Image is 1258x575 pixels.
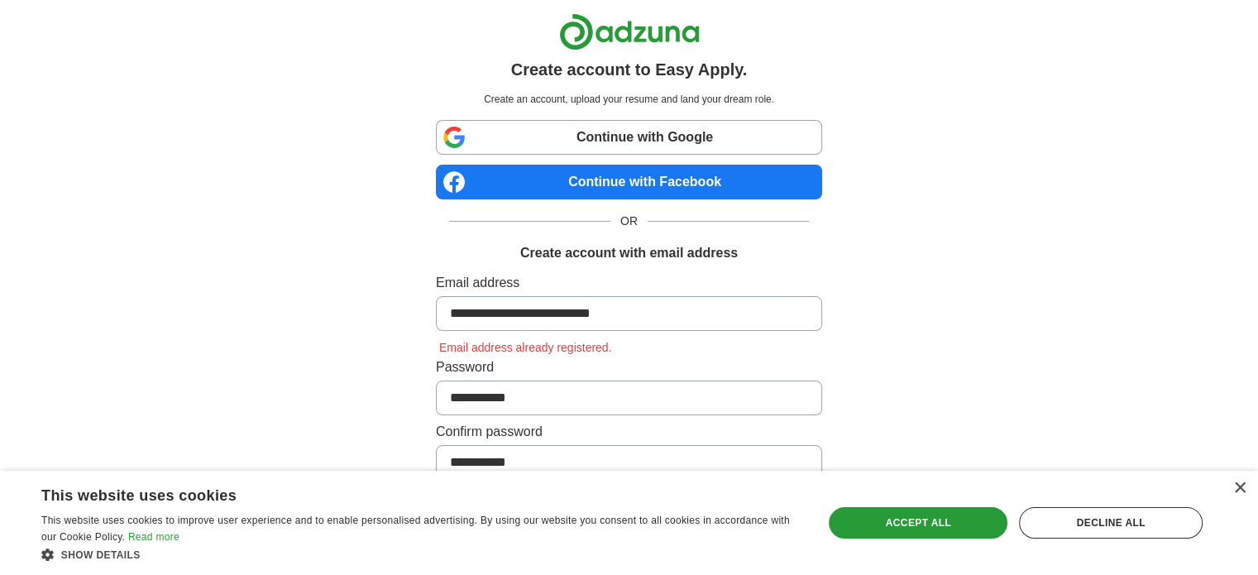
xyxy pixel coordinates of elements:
[436,273,822,293] label: Email address
[559,13,700,50] img: Adzuna logo
[520,243,738,263] h1: Create account with email address
[610,213,648,230] span: OR
[436,120,822,155] a: Continue with Google
[1019,507,1203,539] div: Decline all
[41,481,758,506] div: This website uses cookies
[439,92,819,107] p: Create an account, upload your resume and land your dream role.
[128,531,179,543] a: Read more, opens a new window
[61,549,141,561] span: Show details
[511,57,748,82] h1: Create account to Easy Apply.
[436,341,615,354] span: Email address already registered.
[1233,482,1246,495] div: Close
[436,357,822,377] label: Password
[41,546,800,563] div: Show details
[436,422,822,442] label: Confirm password
[829,507,1007,539] div: Accept all
[436,165,822,199] a: Continue with Facebook
[41,515,790,543] span: This website uses cookies to improve user experience and to enable personalised advertising. By u...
